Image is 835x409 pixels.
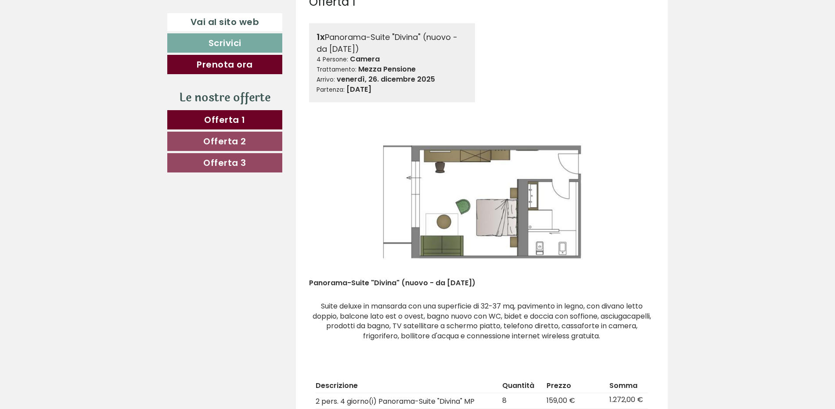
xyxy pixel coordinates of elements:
a: Prenota ora [167,55,282,74]
td: 8 [499,393,543,409]
button: Previous [324,191,334,213]
div: Panorama-Suite "Divina" (nuovo - da [DATE]) [317,31,468,54]
b: [DATE] [346,84,371,94]
small: Trattamento: [317,65,356,74]
p: Suite deluxe in mansarda con una superficie di 32-37 mq, pavimento in legno, con divano letto dop... [309,301,655,341]
small: Partenza: [317,86,345,94]
span: Offerta 1 [204,114,245,126]
th: Descrizione [316,379,499,393]
b: 1x [317,31,325,43]
td: 2 pers. 4 giorno(i) Panorama-Suite "Divina" MP [316,393,499,409]
span: Offerta 3 [203,157,246,169]
span: Offerta 2 [203,135,246,147]
span: 159,00 € [547,395,575,405]
div: Panorama-Suite "Divina" (nuovo - da [DATE]) [309,272,489,288]
b: Mezza Pensione [358,64,416,74]
b: Camera [350,54,380,64]
div: Le nostre offerte [167,90,282,106]
th: Somma [606,379,648,393]
a: Vai al sito web [167,13,282,31]
b: venerdì, 26. dicembre 2025 [337,74,435,84]
button: Next [630,191,639,213]
th: Quantità [499,379,543,393]
a: Scrivici [167,33,282,53]
th: Prezzo [543,379,606,393]
td: 1.272,00 € [606,393,648,409]
small: 4 Persone: [317,55,348,64]
img: image [309,115,655,288]
small: Arrivo: [317,75,335,84]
